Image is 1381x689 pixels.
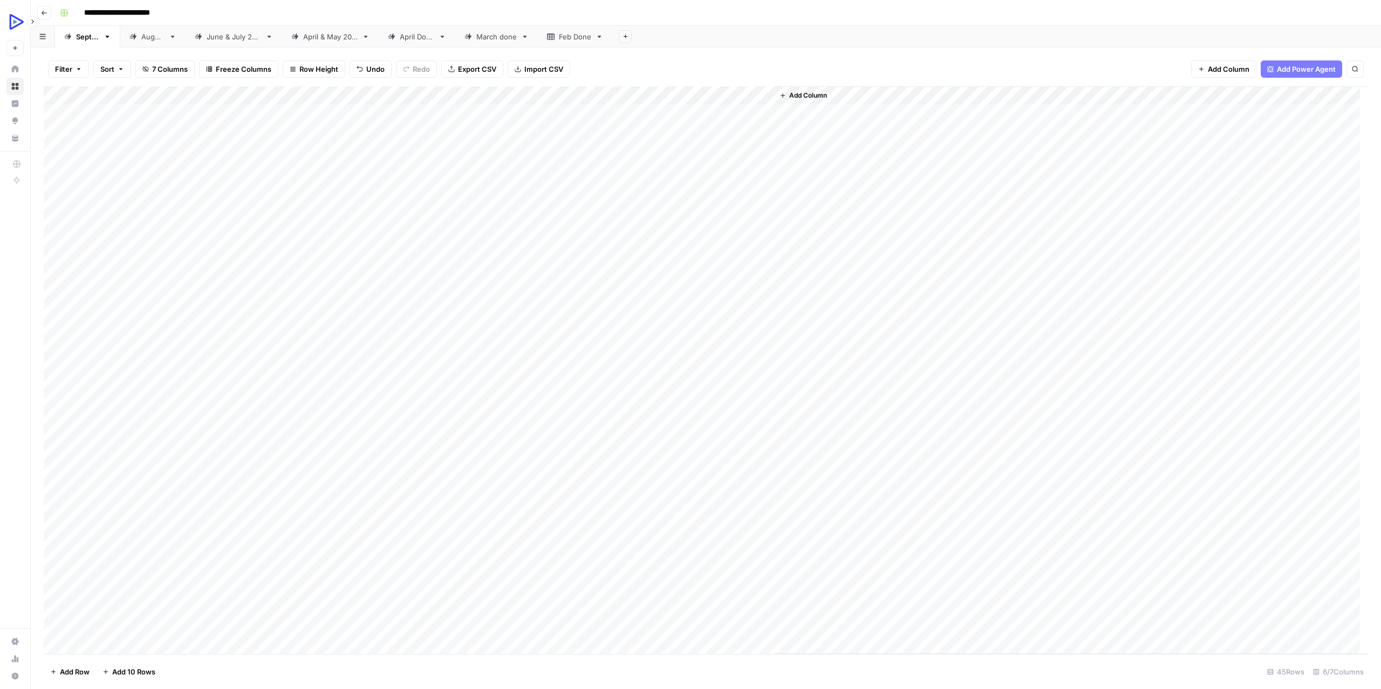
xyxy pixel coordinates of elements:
[282,26,379,47] a: [DATE] & [DATE]
[6,129,24,147] a: Your Data
[1263,663,1309,680] div: 45 Rows
[1208,64,1249,74] span: Add Column
[100,64,114,74] span: Sort
[508,60,570,78] button: Import CSV
[96,663,162,680] button: Add 10 Rows
[186,26,282,47] a: [DATE] & [DATE]
[1261,60,1342,78] button: Add Power Agent
[207,31,261,42] div: [DATE] & [DATE]
[141,31,165,42] div: [DATE]
[524,64,563,74] span: Import CSV
[379,26,455,47] a: April Done
[6,95,24,112] a: Insights
[76,31,99,42] div: [DATE]
[366,64,385,74] span: Undo
[303,31,358,42] div: [DATE] & [DATE]
[458,64,496,74] span: Export CSV
[396,60,437,78] button: Redo
[152,64,188,74] span: 7 Columns
[93,60,131,78] button: Sort
[48,60,89,78] button: Filter
[400,31,434,42] div: April Done
[775,88,831,103] button: Add Column
[6,112,24,129] a: Opportunities
[1277,64,1336,74] span: Add Power Agent
[6,9,24,36] button: Workspace: OpenReplay
[44,663,96,680] button: Add Row
[538,26,612,47] a: Feb Done
[60,666,90,677] span: Add Row
[455,26,538,47] a: March done
[559,31,591,42] div: Feb Done
[6,60,24,78] a: Home
[216,64,271,74] span: Freeze Columns
[6,12,26,32] img: OpenReplay Logo
[135,60,195,78] button: 7 Columns
[299,64,338,74] span: Row Height
[120,26,186,47] a: [DATE]
[6,633,24,650] a: Settings
[1191,60,1256,78] button: Add Column
[476,31,517,42] div: March done
[789,91,827,100] span: Add Column
[6,667,24,685] button: Help + Support
[6,78,24,95] a: Browse
[1309,663,1368,680] div: 6/7 Columns
[350,60,392,78] button: Undo
[441,60,503,78] button: Export CSV
[55,64,72,74] span: Filter
[6,650,24,667] a: Usage
[55,26,120,47] a: [DATE]
[199,60,278,78] button: Freeze Columns
[283,60,345,78] button: Row Height
[413,64,430,74] span: Redo
[112,666,155,677] span: Add 10 Rows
